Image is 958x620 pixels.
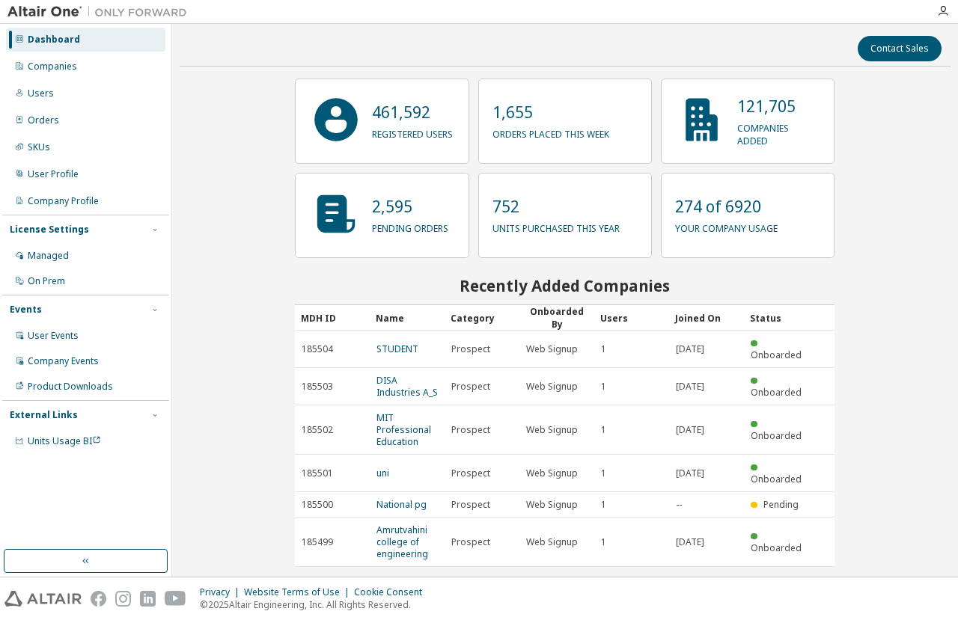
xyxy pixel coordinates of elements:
div: Companies [28,61,77,73]
a: National pg [376,498,427,511]
p: companies added [737,117,820,147]
span: Web Signup [526,536,578,548]
div: User Profile [28,168,79,180]
div: Category [451,306,513,330]
span: Prospect [451,343,490,355]
span: 185501 [302,467,333,479]
p: 752 [492,195,620,218]
span: Pending [763,498,799,511]
span: Prospect [451,499,490,511]
span: 1 [601,536,606,548]
div: Status [750,306,813,330]
span: Web Signup [526,381,578,393]
div: SKUs [28,141,50,153]
span: Prospect [451,467,490,479]
p: units purchased this year [492,218,620,235]
div: Events [10,304,42,316]
span: Web Signup [526,343,578,355]
span: 185504 [302,343,333,355]
p: 2,595 [372,195,448,218]
div: Company Events [28,355,99,367]
img: youtube.svg [165,591,186,607]
div: Product Downloads [28,381,113,393]
a: STUDENT [376,343,418,355]
a: uni [376,467,389,479]
div: Company Profile [28,195,99,207]
p: 461,592 [372,101,453,123]
p: pending orders [372,218,448,235]
a: MIT Professional Education [376,411,431,448]
div: Managed [28,250,69,262]
div: External Links [10,409,78,421]
p: 274 of 6920 [675,195,778,218]
span: [DATE] [676,343,704,355]
p: your company usage [675,218,778,235]
span: Web Signup [526,424,578,436]
span: [DATE] [676,381,704,393]
span: Onboarded [751,386,802,399]
button: Contact Sales [858,36,942,61]
div: On Prem [28,275,65,287]
span: Web Signup [526,499,578,511]
span: 185502 [302,424,333,436]
span: Prospect [451,381,490,393]
span: -- [676,499,682,511]
img: facebook.svg [91,591,106,607]
span: Onboarded [751,541,802,554]
a: DISA Industries A_S [376,374,438,399]
div: Orders [28,114,59,126]
span: Onboarded [751,473,802,485]
p: orders placed this week [492,123,609,141]
div: Name [376,306,439,330]
span: [DATE] [676,424,704,436]
h2: Recently Added Companies [295,276,835,295]
div: Users [600,306,663,330]
span: Onboarded [751,429,802,442]
span: Onboarded [751,349,802,361]
img: altair_logo.svg [4,591,82,607]
div: Website Terms of Use [244,586,354,598]
span: Web Signup [526,467,578,479]
p: 1,655 [492,101,609,123]
div: Privacy [200,586,244,598]
span: [DATE] [676,467,704,479]
div: MDH ID [301,306,364,330]
div: Joined On [675,306,738,330]
span: 1 [601,343,606,355]
span: 185499 [302,536,333,548]
div: Onboarded By [525,305,588,331]
span: 1 [601,499,606,511]
p: © 2025 Altair Engineering, Inc. All Rights Reserved. [200,598,431,611]
span: 185500 [302,499,333,511]
span: [DATE] [676,536,704,548]
div: Cookie Consent [354,586,431,598]
span: 1 [601,467,606,479]
span: 185503 [302,381,333,393]
img: linkedin.svg [140,591,156,607]
span: 1 [601,381,606,393]
div: Users [28,88,54,99]
p: 121,705 [737,95,820,117]
img: instagram.svg [115,591,131,607]
p: registered users [372,123,453,141]
div: Dashboard [28,34,80,46]
img: Altair One [7,4,195,19]
div: License Settings [10,224,89,236]
span: Units Usage BI [28,435,101,447]
span: 1 [601,424,606,436]
div: User Events [28,330,79,342]
span: Prospect [451,536,490,548]
a: Amrutvahini college of engineering [376,524,428,560]
span: Prospect [451,424,490,436]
